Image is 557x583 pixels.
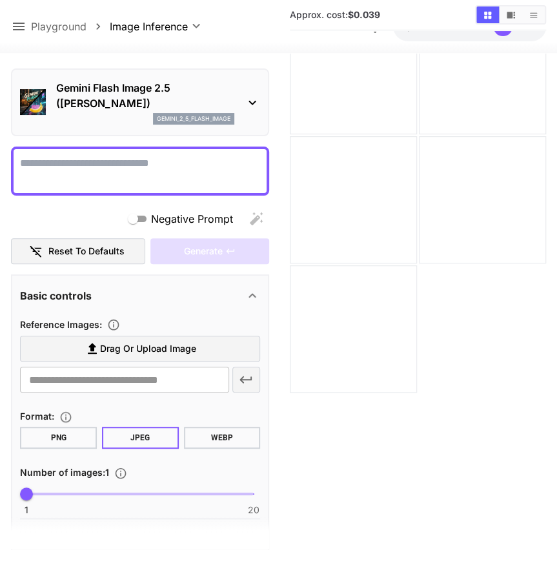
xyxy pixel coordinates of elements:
[102,427,179,449] button: JPEG
[348,9,380,20] b: $0.039
[500,6,522,23] button: Show media in video view
[109,467,132,480] button: Specify how many images to generate in a single request. Each image generation will be charged se...
[100,341,196,357] span: Drag or upload image
[56,80,234,111] p: Gemini Flash Image 2.5 ([PERSON_NAME])
[31,19,86,34] a: Playground
[20,467,109,478] span: Number of images : 1
[20,336,260,362] label: Drag or upload image
[406,21,438,32] span: $18.73
[290,9,380,20] span: Approx. cost:
[20,280,260,311] div: Basic controls
[54,411,77,424] button: Choose the file format for the output image.
[157,115,230,124] p: gemini_2_5_flash_image
[31,19,110,34] nav: breadcrumb
[248,504,259,517] span: 20
[20,288,92,303] p: Basic controls
[20,319,102,330] span: Reference Images :
[522,6,545,23] button: Show media in list view
[110,19,188,34] span: Image Inference
[476,6,499,23] button: Show media in grid view
[20,427,97,449] button: PNG
[151,212,233,227] span: Negative Prompt
[25,504,28,517] span: 1
[20,411,54,422] span: Format :
[11,238,145,265] button: Reset to defaults
[475,5,546,25] div: Show media in grid viewShow media in video viewShow media in list view
[438,21,483,32] span: credits left
[20,75,260,130] div: Gemini Flash Image 2.5 ([PERSON_NAME])gemini_2_5_flash_image
[102,319,125,332] button: Upload a reference image to guide the result. This is needed for Image-to-Image or Inpainting. Su...
[184,427,261,449] button: WEBP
